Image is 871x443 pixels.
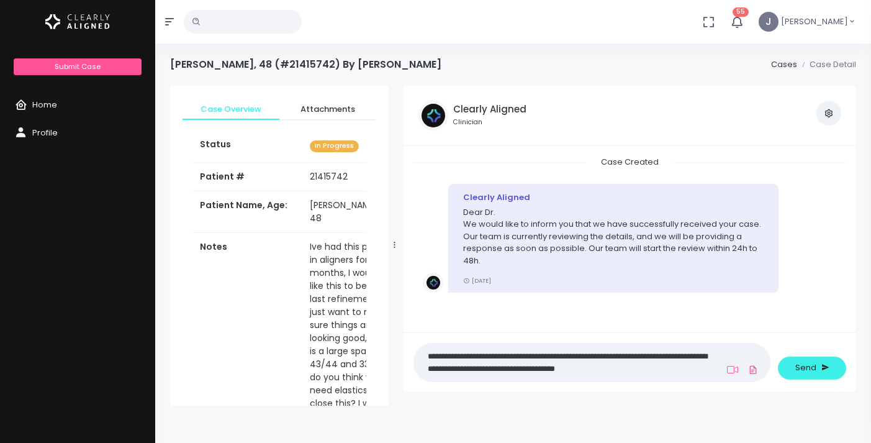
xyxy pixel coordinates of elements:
a: Cases [771,58,797,70]
a: Add Files [746,359,760,381]
span: Attachments [289,103,366,116]
div: scrollable content [170,86,389,406]
span: 55 [733,7,749,17]
span: [PERSON_NAME] [781,16,848,28]
span: Submit Case [55,62,101,71]
span: In Progress [310,140,359,152]
span: Profile [32,127,58,139]
span: Case Created [586,152,674,171]
td: 21415742 [302,163,401,191]
span: J [759,12,778,32]
th: Patient # [192,162,302,191]
h4: [PERSON_NAME], 48 (#21415742) By [PERSON_NAME] [170,58,441,70]
a: Add Loom Video [724,365,741,375]
td: [PERSON_NAME], 48 [302,191,401,233]
span: Case Overview [192,103,269,116]
p: Dear Dr. We would like to inform you that we have successfully received your case. Our team is cu... [463,206,764,267]
h5: Clearly Aligned [453,104,526,115]
span: Home [32,99,57,111]
img: Logo Horizontal [45,9,110,35]
th: Patient Name, Age: [192,191,302,233]
button: Send [778,357,846,380]
small: [DATE] [463,276,491,285]
div: scrollable content [413,156,846,321]
span: Send [795,362,816,374]
div: Clearly Aligned [463,191,764,204]
a: Submit Case [14,58,141,75]
small: Clinician [453,117,526,127]
li: Case Detail [797,58,856,71]
th: Status [192,130,302,162]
